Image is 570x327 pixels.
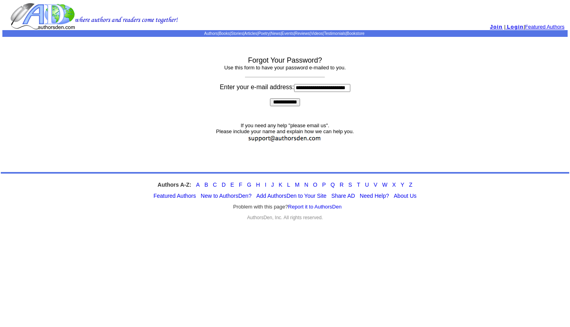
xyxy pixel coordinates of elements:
a: About Us [394,193,417,199]
a: O [313,182,317,188]
a: Login [505,24,524,30]
a: Articles [244,31,257,36]
font: Forgot Your Password? [248,56,322,64]
a: News [271,31,281,36]
span: Login [507,24,524,30]
a: K [279,182,282,188]
p: | | | | | | | | | | [2,31,568,36]
a: B [204,182,208,188]
a: A [196,182,199,188]
a: Report it to AuthorsDen [288,204,342,210]
a: New to AuthorsDen? [201,193,251,199]
a: Add AuthorsDen to Your Site [256,193,326,199]
font: | | [504,24,564,30]
a: S [348,182,352,188]
font: Enter your e-mail address: [220,84,350,90]
img: support.jpg [246,134,324,143]
a: Z [409,182,412,188]
a: V [374,182,377,188]
a: Poetry [258,31,270,36]
a: L [287,182,290,188]
a: C [213,182,217,188]
a: H [256,182,260,188]
a: Books [219,31,230,36]
a: Y [401,182,404,188]
div: AuthorsDen, Inc. All rights reserved. [1,215,569,220]
a: Events [282,31,294,36]
a: Featured Authors [525,24,564,30]
a: Need Help? [360,193,389,199]
a: Authors [204,31,218,36]
a: Reviews [295,31,310,36]
a: R [340,182,344,188]
font: If you need any help "please email us". Please include your name and explain how we can help you. [216,122,354,144]
a: U [365,182,369,188]
a: Q [331,182,335,188]
a: Videos [311,31,323,36]
a: X [392,182,396,188]
a: E [230,182,234,188]
a: Testimonials [324,31,346,36]
a: W [382,182,387,188]
a: N [304,182,308,188]
a: F [239,182,242,188]
strong: Authors A-Z: [158,182,191,188]
a: Bookstore [347,31,365,36]
a: D [222,182,226,188]
a: Join [490,24,503,30]
a: Share AD [331,193,355,199]
a: M [295,182,300,188]
img: logo.gif [10,2,178,30]
a: Featured Authors [154,193,196,199]
a: I [265,182,266,188]
a: Stories [231,31,243,36]
a: T [357,182,360,188]
a: G [247,182,251,188]
font: Problem with this page? [233,204,342,210]
a: P [322,182,326,188]
font: Use this form to have your password e-mailed to you. [224,65,346,71]
a: J [271,182,274,188]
